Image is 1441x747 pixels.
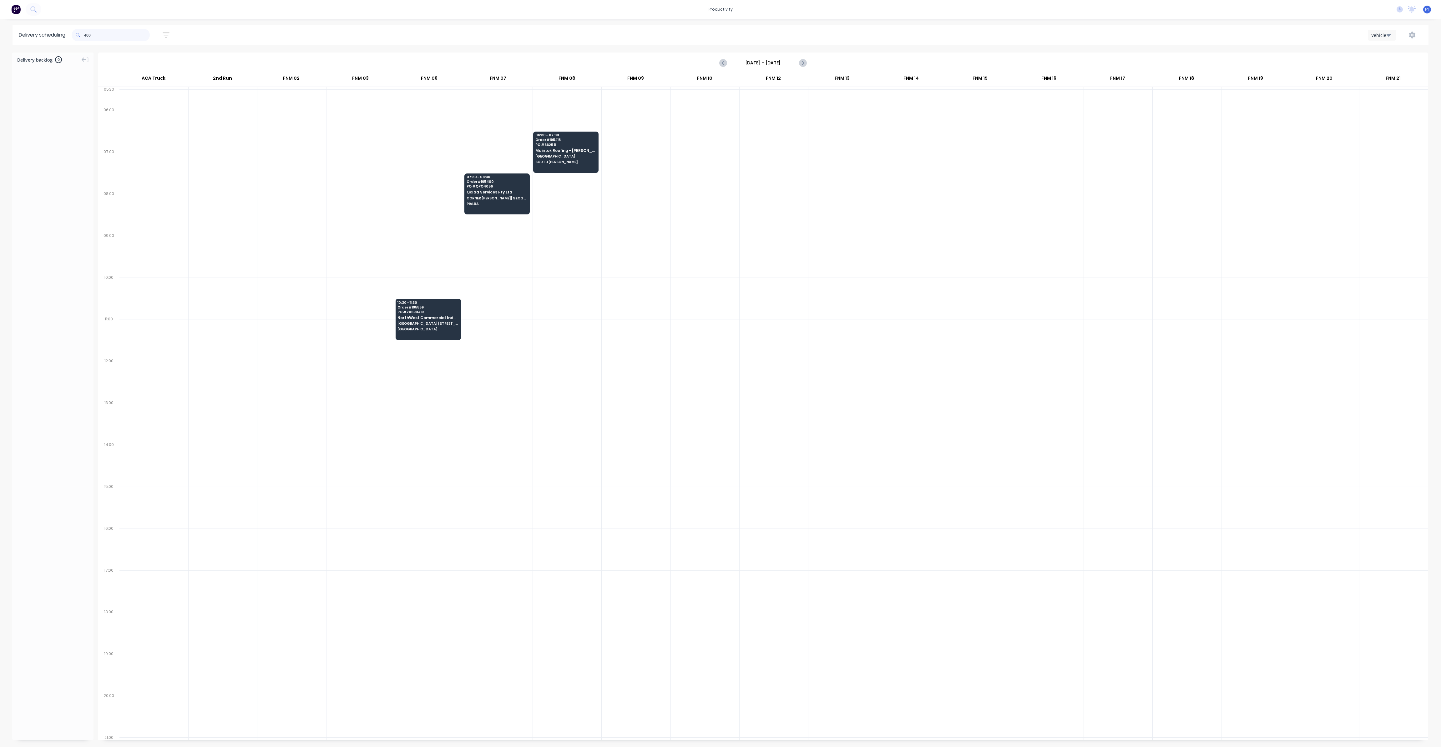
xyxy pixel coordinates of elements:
input: Search for orders [84,29,150,41]
div: FNM 16 [1014,73,1083,87]
div: FNM 21 [1359,73,1427,87]
div: 13:00 [98,399,119,441]
div: FNM 18 [1152,73,1221,87]
div: FNM 12 [739,73,808,87]
div: FNM 13 [808,73,877,87]
span: 10:30 - 11:30 [397,301,458,304]
div: 15:00 [98,483,119,525]
div: FNM 06 [395,73,463,87]
div: 2nd Run [188,73,257,87]
div: 08:00 [98,190,119,232]
span: 07:30 - 08:30 [467,175,527,179]
span: PIALBA [467,202,527,206]
span: PO # 6625 B [535,143,596,147]
span: Maintek Roofing - [PERSON_NAME] [535,148,596,153]
span: PO # 20690419 [397,310,458,314]
div: FNM 14 [877,73,945,87]
button: Vehicle [1368,30,1396,41]
div: 17:00 [98,567,119,609]
span: NorthWest Commercial Industries (QLD) P/L [397,316,458,320]
img: Factory [11,5,21,14]
div: productivity [705,5,736,14]
div: Delivery scheduling [13,25,72,45]
div: FNM 10 [670,73,739,87]
div: FNM 03 [326,73,394,87]
div: FNM 09 [601,73,670,87]
div: FNM 02 [257,73,326,87]
div: 09:00 [98,232,119,274]
span: Order # 195400 [467,180,527,183]
span: SOUTH [PERSON_NAME] [535,160,596,164]
span: Delivery backlog [17,57,53,63]
span: F1 [1425,7,1429,12]
span: Qclad Services Pty Ltd [467,190,527,194]
div: 10:00 [98,274,119,316]
span: [GEOGRAPHIC_DATA] [397,327,458,331]
div: FNM 17 [1084,73,1152,87]
span: [GEOGRAPHIC_DATA] [STREET_ADDRESS][PERSON_NAME] [397,322,458,325]
div: 21:00 [98,734,119,741]
div: FNM 08 [533,73,601,87]
div: Vehicle [1371,32,1389,38]
div: FNM 19 [1221,73,1290,87]
div: 12:00 [98,357,119,399]
div: FNM 20 [1290,73,1358,87]
div: 19:00 [98,650,119,692]
span: PO # QPO4056 [467,184,527,188]
div: 14:00 [98,441,119,483]
span: 0 [55,56,62,63]
span: Order # 195559 [397,305,458,309]
span: Order # 195418 [535,138,596,142]
div: 06:00 [98,106,119,148]
div: FNM 15 [946,73,1014,87]
div: 07:00 [98,148,119,190]
span: CORNER [PERSON_NAME][GEOGRAPHIC_DATA] & [STREET_ADDRESS] [467,196,527,200]
div: FNM 07 [464,73,532,87]
div: 05:30 [98,86,119,106]
div: ACA Truck [119,73,188,87]
span: 06:30 - 07:30 [535,133,596,137]
div: 20:00 [98,692,119,734]
div: 11:00 [98,315,119,357]
div: 18:00 [98,608,119,650]
span: [GEOGRAPHIC_DATA] [535,154,596,158]
div: 16:00 [98,525,119,567]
